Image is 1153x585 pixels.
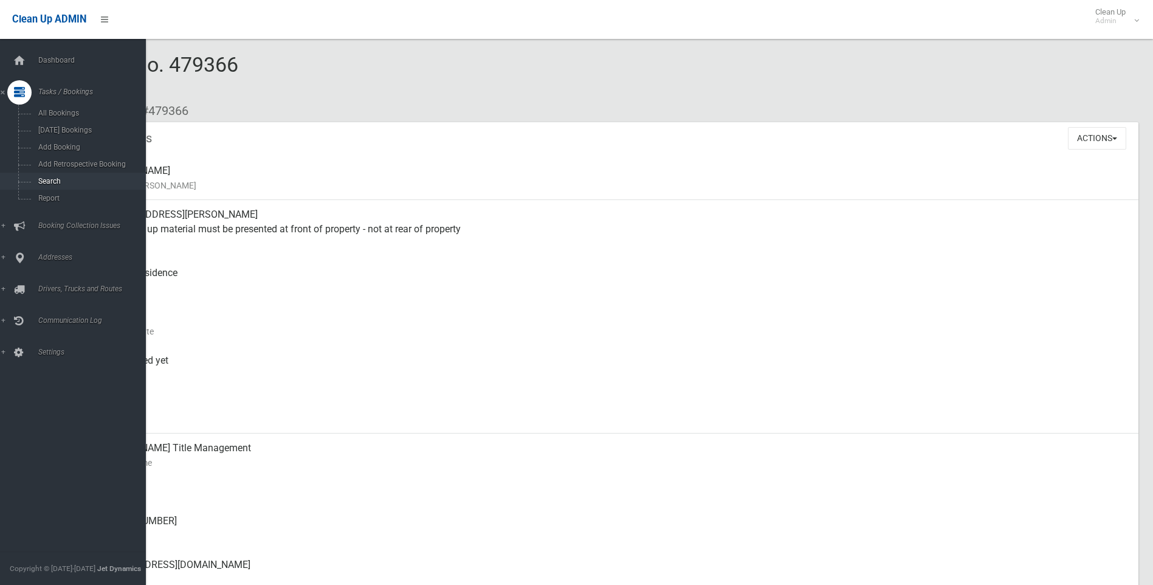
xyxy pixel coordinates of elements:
[35,88,155,96] span: Tasks / Bookings
[97,280,1129,295] small: Pickup Point
[35,253,155,261] span: Addresses
[35,143,145,151] span: Add Booking
[97,412,1129,426] small: Zone
[12,13,86,25] span: Clean Up ADMIN
[97,564,141,573] strong: Jet Dynamics
[35,285,155,293] span: Drivers, Trucks and Routes
[1089,7,1138,26] span: Clean Up
[97,258,1129,302] div: Front of Residence
[97,156,1129,200] div: [PERSON_NAME]
[97,528,1129,543] small: Landline
[53,52,238,100] span: Booking No. 479366
[10,564,95,573] span: Copyright © [DATE]-[DATE]
[97,390,1129,434] div: [DATE]
[35,109,145,117] span: All Bookings
[97,455,1129,470] small: Contact Name
[35,56,155,64] span: Dashboard
[97,200,1129,258] div: [STREET_ADDRESS][PERSON_NAME] Clean up material must be presented at front of property - not at r...
[97,507,1129,550] div: [PHONE_NUMBER]
[1095,16,1126,26] small: Admin
[35,126,145,134] span: [DATE] Bookings
[35,221,155,230] span: Booking Collection Issues
[97,368,1129,382] small: Collected At
[133,100,188,122] li: #479366
[35,316,155,325] span: Communication Log
[97,324,1129,339] small: Collection Date
[97,302,1129,346] div: [DATE]
[35,194,145,202] span: Report
[35,177,145,185] span: Search
[97,178,1129,193] small: Name of [PERSON_NAME]
[97,237,1129,251] small: Address
[35,348,155,356] span: Settings
[1068,127,1126,150] button: Actions
[97,346,1129,390] div: Not collected yet
[35,160,145,168] span: Add Retrospective Booking
[97,434,1129,477] div: [PERSON_NAME] Title Management
[97,485,1129,499] small: Mobile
